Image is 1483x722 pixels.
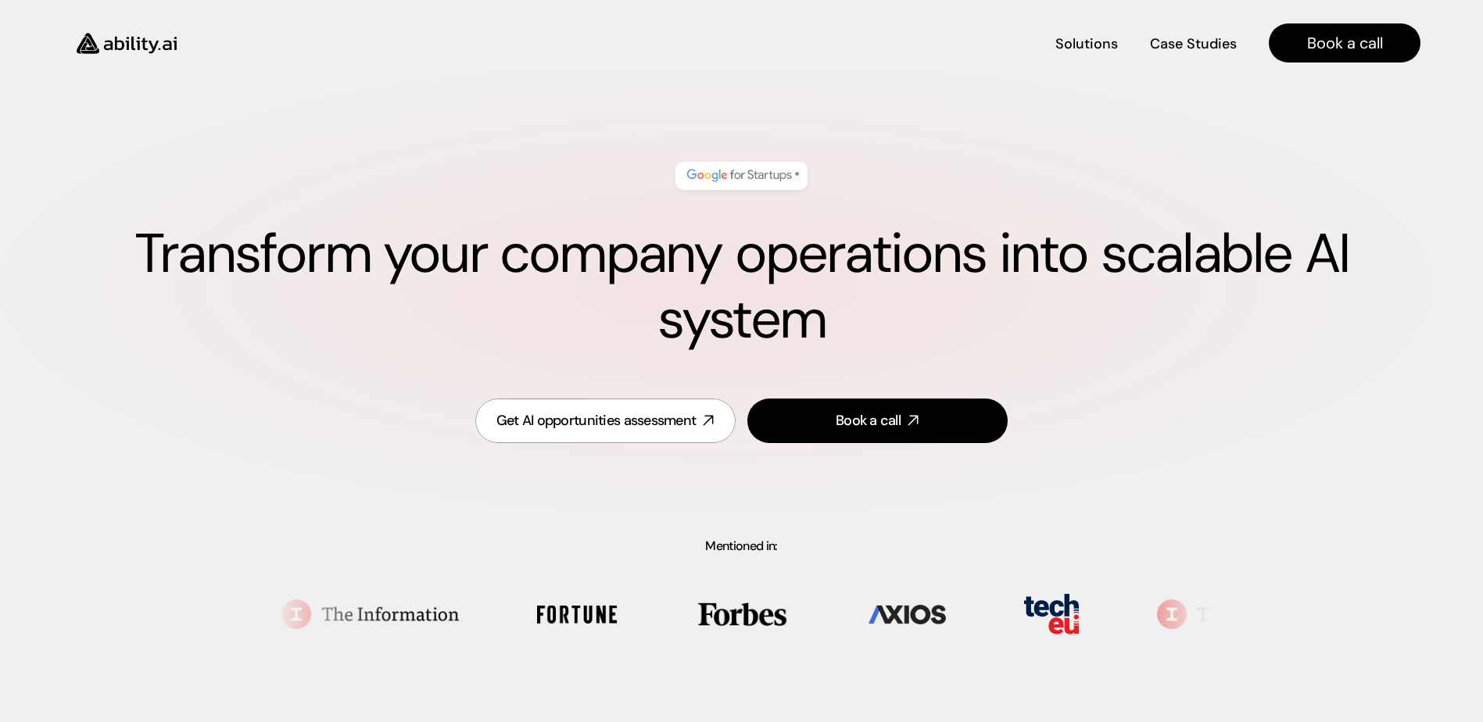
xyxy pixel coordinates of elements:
[38,540,1445,552] p: Mentioned in:
[747,399,1008,443] a: Book a call
[475,399,736,443] a: Get AI opportunities assessment
[199,23,1420,63] nav: Main navigation
[496,411,697,431] div: Get AI opportunities assessment
[1055,34,1118,54] h4: Solutions
[1150,34,1237,54] h4: Case Studies
[63,221,1420,352] h1: Transform your company operations into scalable AI system
[1269,23,1420,63] a: Book a call
[1307,32,1383,54] h4: Book a call
[1149,30,1238,57] a: Case Studies
[1055,30,1118,57] a: Solutions
[836,411,901,431] div: Book a call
